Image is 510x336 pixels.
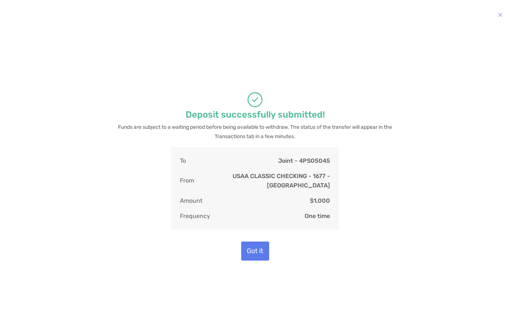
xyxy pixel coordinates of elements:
[241,242,269,261] button: Got it
[180,156,186,165] p: To
[180,211,210,221] p: Frequency
[305,211,330,221] p: One time
[186,110,325,119] p: Deposit successfully submitted!
[194,171,330,190] p: USAA CLASSIC CHECKING - 1677 - [GEOGRAPHIC_DATA]
[180,196,202,205] p: Amount
[180,171,194,190] p: From
[278,156,330,165] p: Joint - 4PS05045
[115,122,395,141] p: Funds are subject to a waiting period before being available to withdraw. The status of the trans...
[310,196,330,205] p: $1,000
